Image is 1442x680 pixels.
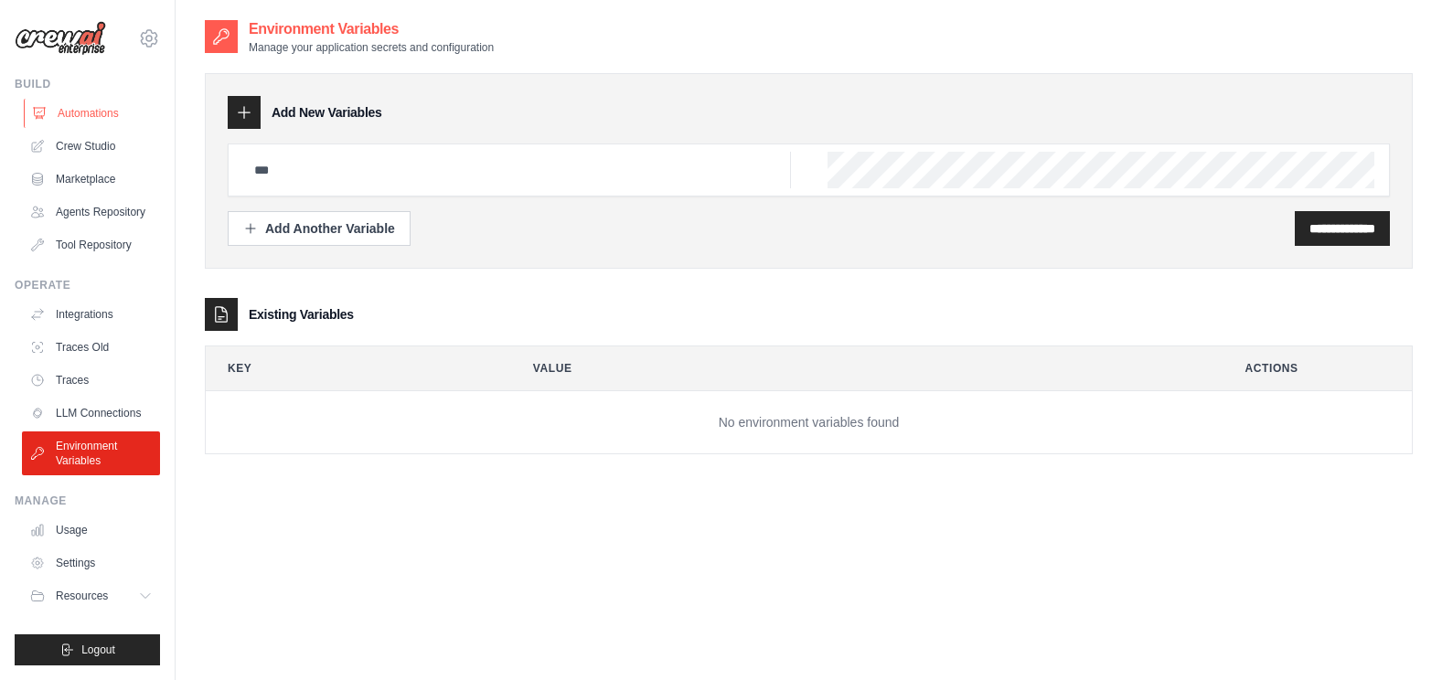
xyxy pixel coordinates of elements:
a: Usage [22,515,160,545]
a: Traces [22,366,160,395]
h3: Existing Variables [249,305,354,324]
a: Environment Variables [22,431,160,475]
span: Resources [56,589,108,603]
a: Crew Studio [22,132,160,161]
button: Logout [15,634,160,665]
th: Key [206,346,497,390]
h3: Add New Variables [272,103,382,122]
span: Logout [81,643,115,657]
h2: Environment Variables [249,18,494,40]
a: Tool Repository [22,230,160,260]
div: Build [15,77,160,91]
th: Value [511,346,1209,390]
div: Operate [15,278,160,292]
a: Integrations [22,300,160,329]
p: Manage your application secrets and configuration [249,40,494,55]
a: Automations [24,99,162,128]
button: Add Another Variable [228,211,411,246]
a: Agents Repository [22,197,160,227]
div: Manage [15,494,160,508]
td: No environment variables found [206,391,1412,454]
img: Logo [15,21,106,56]
div: Add Another Variable [243,219,395,238]
a: Marketplace [22,165,160,194]
th: Actions [1223,346,1413,390]
a: Traces Old [22,333,160,362]
a: LLM Connections [22,398,160,428]
button: Resources [22,581,160,611]
a: Settings [22,548,160,578]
